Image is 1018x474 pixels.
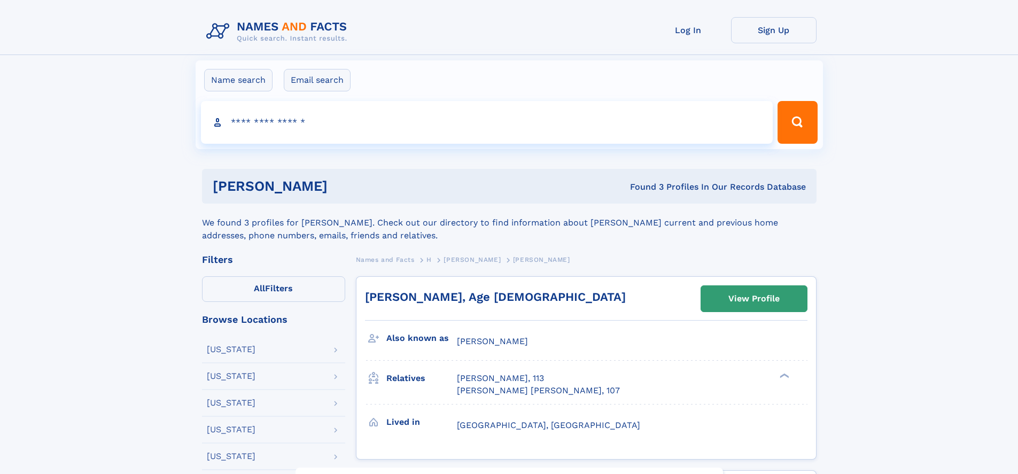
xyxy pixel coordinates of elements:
[386,413,457,431] h3: Lived in
[254,283,265,293] span: All
[386,369,457,387] h3: Relatives
[207,452,255,461] div: [US_STATE]
[731,17,817,43] a: Sign Up
[444,256,501,263] span: [PERSON_NAME]
[202,276,345,302] label: Filters
[457,372,544,384] a: [PERSON_NAME], 113
[284,69,351,91] label: Email search
[202,204,817,242] div: We found 3 profiles for [PERSON_NAME]. Check out our directory to find information about [PERSON_...
[701,286,807,312] a: View Profile
[513,256,570,263] span: [PERSON_NAME]
[479,181,806,193] div: Found 3 Profiles In Our Records Database
[365,290,626,304] a: [PERSON_NAME], Age [DEMOGRAPHIC_DATA]
[777,372,790,379] div: ❯
[207,372,255,380] div: [US_STATE]
[457,385,620,397] a: [PERSON_NAME] [PERSON_NAME], 107
[207,399,255,407] div: [US_STATE]
[202,255,345,265] div: Filters
[426,256,432,263] span: H
[386,329,457,347] h3: Also known as
[213,180,479,193] h1: [PERSON_NAME]
[646,17,731,43] a: Log In
[207,345,255,354] div: [US_STATE]
[204,69,273,91] label: Name search
[207,425,255,434] div: [US_STATE]
[457,336,528,346] span: [PERSON_NAME]
[778,101,817,144] button: Search Button
[202,315,345,324] div: Browse Locations
[201,101,773,144] input: search input
[426,253,432,266] a: H
[728,286,780,311] div: View Profile
[457,420,640,430] span: [GEOGRAPHIC_DATA], [GEOGRAPHIC_DATA]
[444,253,501,266] a: [PERSON_NAME]
[356,253,415,266] a: Names and Facts
[202,17,356,46] img: Logo Names and Facts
